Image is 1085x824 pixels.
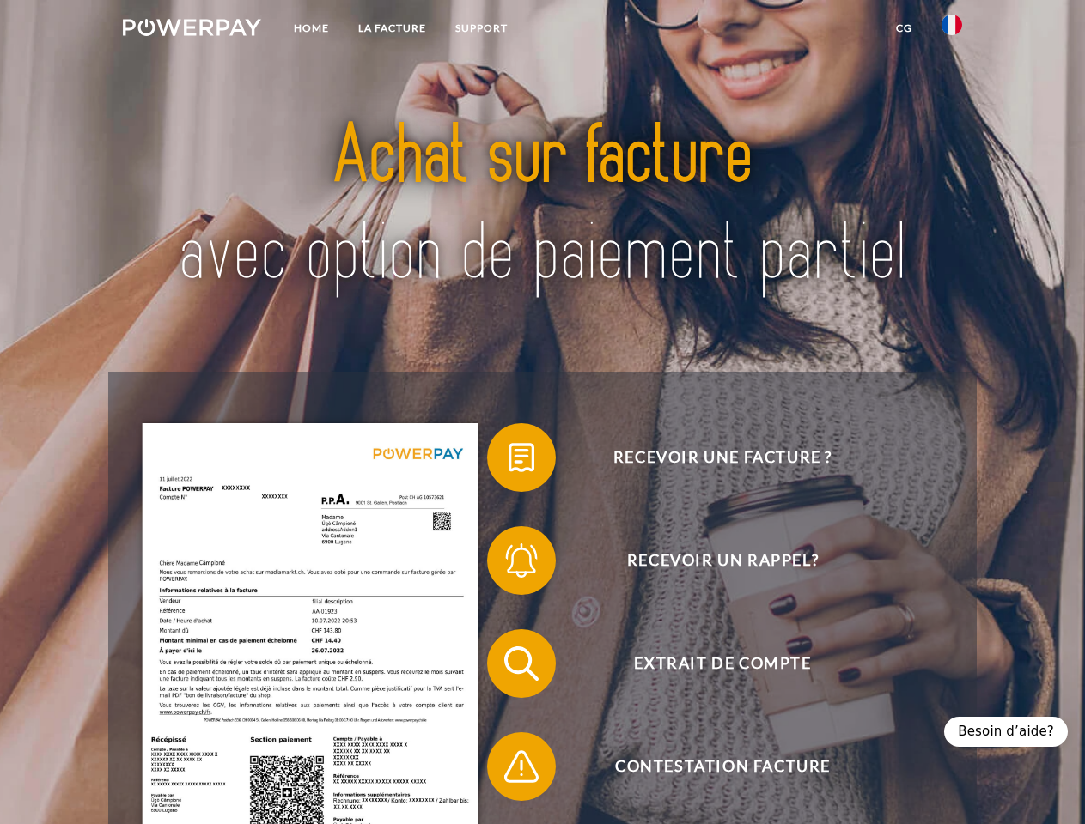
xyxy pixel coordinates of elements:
img: fr [942,15,962,35]
span: Extrait de compte [512,629,933,698]
span: Contestation Facture [512,732,933,801]
a: CG [881,13,927,44]
a: Support [441,13,522,44]
div: Besoin d’aide? [944,717,1068,747]
img: qb_search.svg [500,642,543,685]
a: Home [279,13,344,44]
button: Contestation Facture [487,732,934,801]
img: qb_bell.svg [500,539,543,582]
img: qb_bill.svg [500,436,543,479]
img: qb_warning.svg [500,745,543,788]
button: Recevoir un rappel? [487,526,934,595]
a: LA FACTURE [344,13,441,44]
button: Recevoir une facture ? [487,423,934,492]
span: Recevoir une facture ? [512,423,933,492]
img: title-powerpay_fr.svg [164,82,921,329]
span: Recevoir un rappel? [512,526,933,595]
button: Extrait de compte [487,629,934,698]
img: logo-powerpay-white.svg [123,19,261,36]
